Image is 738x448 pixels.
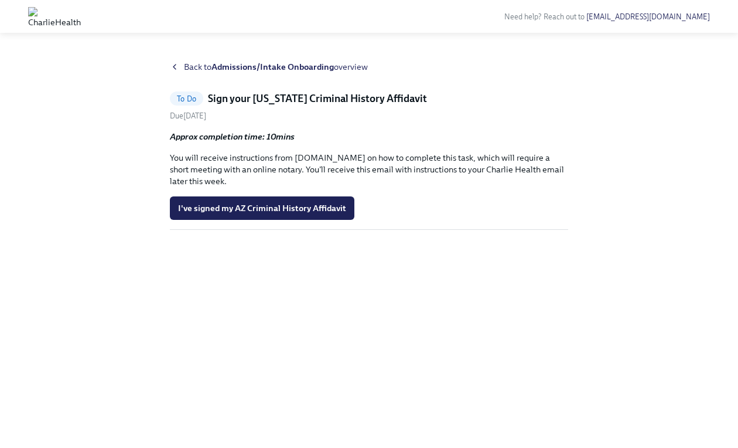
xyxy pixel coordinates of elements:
[28,7,81,26] img: CharlieHealth
[170,61,568,73] a: Back toAdmissions/Intake Onboardingoverview
[586,12,710,21] a: [EMAIL_ADDRESS][DOMAIN_NAME]
[504,12,710,21] span: Need help? Reach out to
[170,196,354,220] button: I've signed my AZ Criminal History Affidavit
[208,91,427,106] h5: Sign your [US_STATE] Criminal History Affidavit
[170,131,295,142] strong: Approx completion time: 10mins
[178,202,346,214] span: I've signed my AZ Criminal History Affidavit
[170,152,568,187] p: You will receive instructions from [DOMAIN_NAME] on how to complete this task, which will require...
[184,61,368,73] span: Back to overview
[170,94,203,103] span: To Do
[211,62,334,72] strong: Admissions/Intake Onboarding
[170,111,206,120] span: Friday, August 22nd 2025, 10:00 am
